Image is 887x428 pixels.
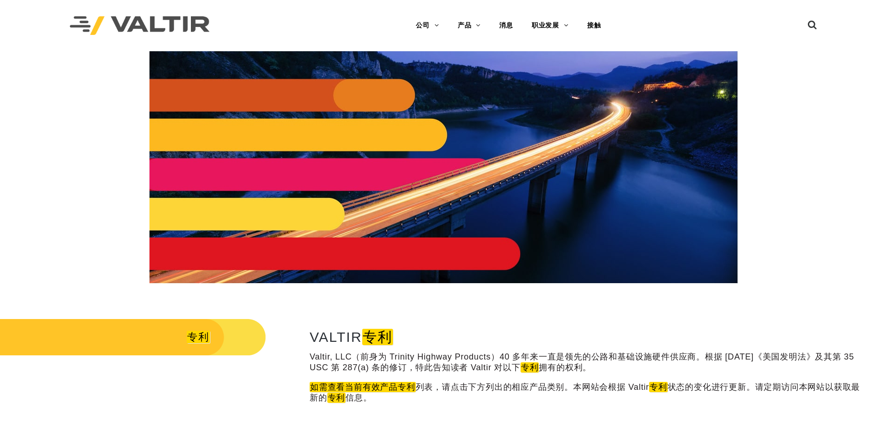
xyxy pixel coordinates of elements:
[499,21,513,29] font: 消息
[310,352,854,372] font: Valtir, LLC（前身为 Trinity Highway Products）40 多年来一直是领先的公路和基础设施硬件供应商。根据 [DATE]《美国发明法》及其第 35 USC 第 28...
[539,363,591,372] font: 拥有的权利。
[522,16,578,35] a: 职业发展
[416,21,430,29] font: 公司
[587,21,601,29] font: 接触
[310,382,415,392] font: 如需查看当前有效产品专利
[187,331,210,343] font: 专利
[310,329,362,345] font: VALTIR
[328,393,345,402] font: 专利
[521,363,539,372] font: 专利
[532,21,559,29] font: 职业发展
[345,393,372,402] font: 信息。
[363,329,393,345] font: 专利
[650,382,667,392] font: 专利
[490,16,522,35] a: 消息
[406,16,448,35] a: 公司
[458,21,472,29] font: 产品
[416,382,433,392] font: 列表
[578,16,610,35] a: 接触
[70,16,210,35] img: 瓦尔提尔
[448,16,490,35] a: 产品
[433,382,649,392] font: ，请点击下方列出的相应产品类别。本网站会根据 Valtir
